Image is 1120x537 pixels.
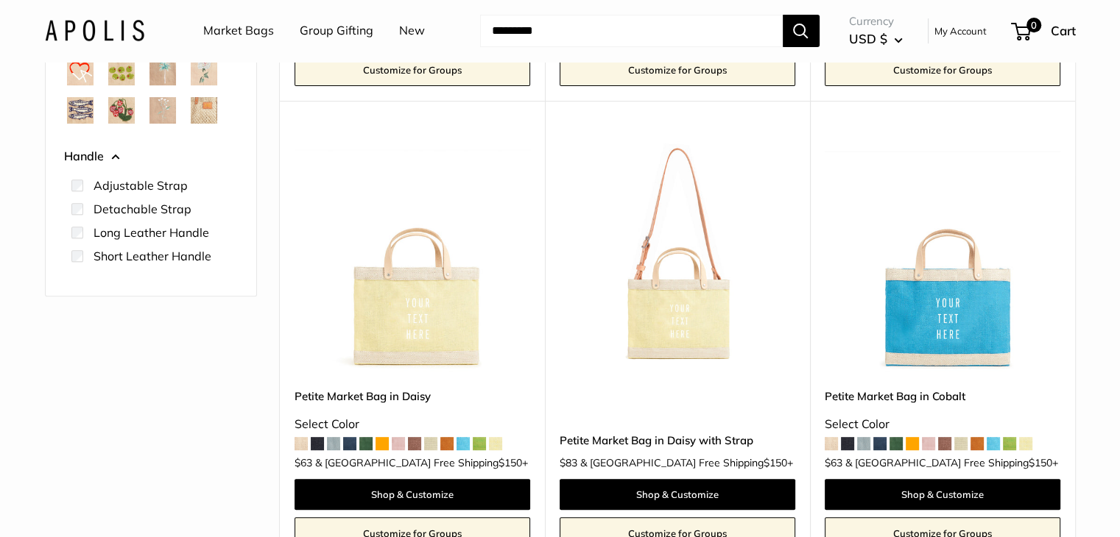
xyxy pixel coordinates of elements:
button: USD $ [849,27,903,51]
a: New [399,20,425,42]
a: Petite Market Bag in Daisy with Strap [560,432,795,449]
span: $83 [560,456,577,469]
button: Palm [149,59,176,85]
button: Olives [108,59,135,85]
button: Handle [64,146,238,168]
img: Apolis [45,20,144,41]
a: Customize for Groups [560,54,795,86]
a: Petite Market Bag in Cobalt [825,388,1060,405]
a: Petite Market Bag in DaisyPetite Market Bag in Daisy [295,138,530,373]
button: Strawberrys [108,97,135,124]
span: $150 [1029,456,1052,469]
span: $63 [295,456,312,469]
span: 0 [1026,18,1040,32]
div: Select Color [825,413,1060,435]
a: Shop & Customize [295,479,530,510]
button: Wildflower [149,97,176,124]
span: Currency [849,11,903,32]
label: Detachable Strap [94,200,191,218]
a: My Account [934,22,987,40]
a: Group Gifting [300,20,373,42]
a: 0 Cart [1012,19,1076,43]
button: Search [783,15,820,47]
label: Adjustable Strap [94,177,188,194]
span: & [GEOGRAPHIC_DATA] Free Shipping + [580,458,793,468]
a: Customize for Groups [825,54,1060,86]
input: Search... [480,15,783,47]
span: & [GEOGRAPHIC_DATA] Free Shipping + [845,458,1058,468]
span: $150 [499,456,522,469]
span: $63 [825,456,842,469]
a: Petite Market Bag in Daisy [295,388,530,405]
span: USD $ [849,31,887,46]
label: Long Leather Handle [94,224,209,241]
a: Petite Market Bag in Daisy with StrapPetite Market Bag in Daisy with Strap [560,138,795,373]
label: Short Leather Handle [94,247,211,265]
a: Customize for Groups [295,54,530,86]
button: Sardines [67,97,94,124]
button: Woven [191,97,217,124]
span: & [GEOGRAPHIC_DATA] Free Shipping + [315,458,528,468]
span: $150 [764,456,787,469]
a: Shop & Customize [825,479,1060,510]
div: Select Color [295,413,530,435]
button: LA [67,59,94,85]
span: Cart [1051,23,1076,38]
a: Market Bags [203,20,274,42]
a: Petite Market Bag in CobaltPetite Market Bag in Cobalt [825,138,1060,373]
img: Petite Market Bag in Daisy with Strap [560,138,795,373]
a: Shop & Customize [560,479,795,510]
img: Petite Market Bag in Daisy [295,138,530,373]
button: Peony [191,59,217,85]
img: Petite Market Bag in Cobalt [825,138,1060,373]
